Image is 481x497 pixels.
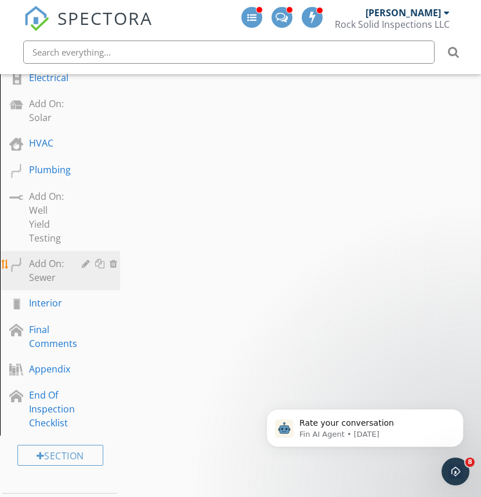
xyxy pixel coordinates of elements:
div: Section [17,445,103,466]
div: Appendix [29,362,70,376]
div: Add On: Sewer [29,257,65,284]
span: SPECTORA [57,6,153,30]
input: Search everything... [23,41,435,64]
a: SPECTORA [24,16,153,40]
div: Final Comments [29,323,77,350]
div: [PERSON_NAME] [366,7,441,19]
div: Interior [29,296,65,310]
div: Rock Solid Inspections LLC [335,19,450,30]
iframe: Intercom notifications message [249,385,481,466]
div: Plumbing [29,163,71,177]
img: The Best Home Inspection Software - Spectora [24,6,49,31]
div: End Of Inspection Checklist [29,388,75,430]
span: 8 [465,458,475,467]
div: Add On: Solar [29,97,65,125]
iframe: Intercom live chat [442,458,469,485]
div: Electrical [29,71,68,85]
div: HVAC [29,136,65,150]
div: Add On: Well Yield Testing [29,189,65,245]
